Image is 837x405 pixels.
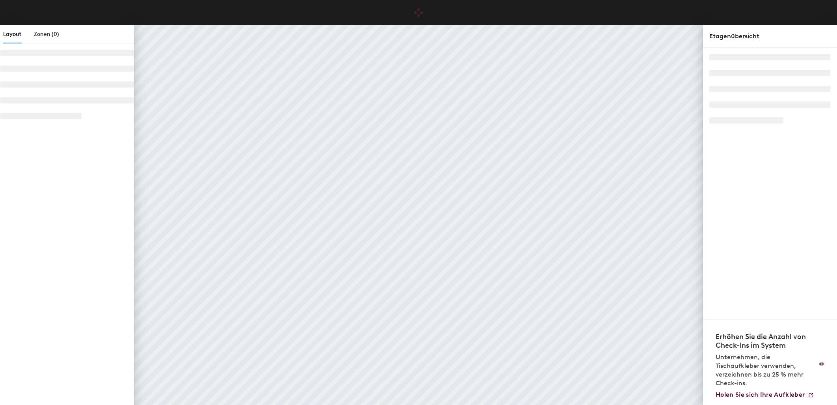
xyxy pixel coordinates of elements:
[3,31,21,37] span: Layout
[34,31,59,37] span: Zonen (0)
[716,391,805,398] span: Holen Sie sich Ihre Aufkleber
[716,353,814,388] p: Unternehmen, die Tischaufkleber verwenden, verzeichnen bis zu 25 % mehr Check-ins.
[819,362,824,366] img: Aufkleber Logo
[716,391,814,399] a: Holen Sie sich Ihre Aufkleber
[716,332,814,350] h4: Erhöhen Sie die Anzahl von Check-Ins im System
[709,32,831,41] div: Etagenübersicht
